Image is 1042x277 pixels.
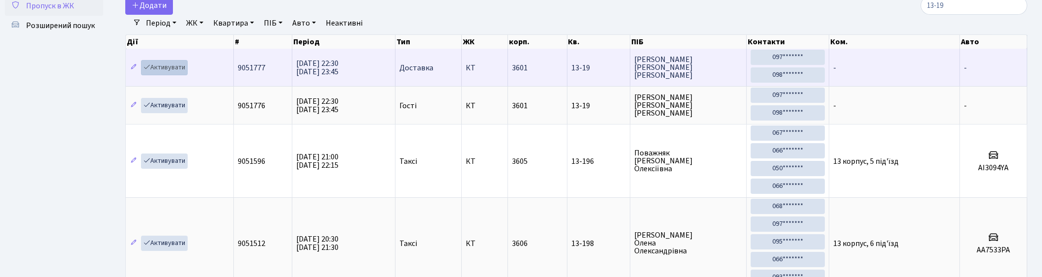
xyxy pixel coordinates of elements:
span: 13 корпус, 5 під'їзд [833,156,899,167]
span: КТ [466,64,504,72]
span: КТ [466,240,504,247]
span: Поважняк [PERSON_NAME] Олексіївна [634,149,742,173]
th: корп. [508,35,567,49]
span: 13-196 [571,157,626,165]
th: Авто [960,35,1027,49]
th: Період [292,35,395,49]
span: 9051596 [238,156,265,167]
th: # [234,35,292,49]
a: Неактивні [322,15,366,31]
span: Доставка [399,64,433,72]
span: Пропуск в ЖК [26,0,74,11]
span: КТ [466,157,504,165]
span: 13-198 [571,240,626,247]
span: Розширений пошук [26,20,95,31]
span: КТ [466,102,504,110]
span: [DATE] 22:30 [DATE] 23:45 [296,58,338,77]
span: 3605 [512,156,528,167]
span: - [964,100,967,111]
span: [PERSON_NAME] Олена Олександрівна [634,231,742,255]
span: 9051777 [238,62,265,73]
th: Дії [126,35,234,49]
span: 3606 [512,238,528,249]
th: Контакти [747,35,830,49]
span: 13-19 [571,64,626,72]
span: [PERSON_NAME] [PERSON_NAME] [PERSON_NAME] [634,93,742,117]
span: [DATE] 22:30 [DATE] 23:45 [296,96,338,115]
span: Гості [399,102,417,110]
span: 9051776 [238,100,265,111]
span: - [833,62,836,73]
span: Таксі [399,157,417,165]
th: ЖК [462,35,508,49]
a: Активувати [141,236,188,251]
a: Активувати [141,98,188,113]
a: Авто [288,15,320,31]
span: [DATE] 21:00 [DATE] 22:15 [296,152,338,171]
a: ПІБ [260,15,286,31]
span: 3601 [512,100,528,111]
th: ПІБ [630,35,746,49]
span: - [964,62,967,73]
th: Кв. [567,35,631,49]
span: [DATE] 20:30 [DATE] 21:30 [296,234,338,253]
span: 13-19 [571,102,626,110]
a: ЖК [182,15,207,31]
span: [PERSON_NAME] [PERSON_NAME] [PERSON_NAME] [634,56,742,79]
h5: АА7533РА [964,246,1023,255]
a: Активувати [141,154,188,169]
span: 13 корпус, 6 під'їзд [833,238,899,249]
a: Період [142,15,180,31]
a: Квартира [209,15,258,31]
th: Ком. [829,35,960,49]
span: 3601 [512,62,528,73]
span: 9051512 [238,238,265,249]
th: Тип [395,35,462,49]
span: Таксі [399,240,417,247]
span: - [833,100,836,111]
a: Розширений пошук [5,16,103,35]
h5: AI3094YA [964,163,1023,173]
a: Активувати [141,60,188,75]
